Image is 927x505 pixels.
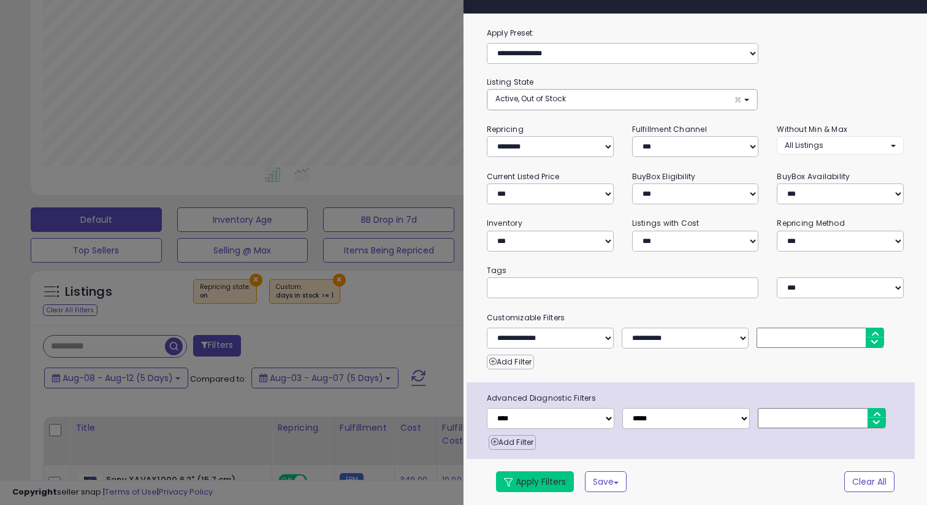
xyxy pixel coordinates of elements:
button: All Listings [777,136,904,154]
small: BuyBox Availability [777,171,850,182]
small: Tags [478,264,913,277]
small: Repricing [487,124,524,134]
small: Listing State [487,77,534,87]
button: Add Filter [489,435,536,450]
button: Apply Filters [496,471,574,492]
small: Fulfillment Channel [632,124,707,134]
small: Repricing Method [777,218,845,228]
span: × [734,93,742,106]
small: Without Min & Max [777,124,847,134]
span: All Listings [785,140,823,150]
small: Inventory [487,218,522,228]
button: Save [585,471,627,492]
span: Advanced Diagnostic Filters [478,391,915,405]
small: Current Listed Price [487,171,559,182]
small: Customizable Filters [478,311,913,325]
small: BuyBox Eligibility [632,171,696,182]
small: Listings with Cost [632,218,700,228]
label: Apply Preset: [478,26,913,40]
button: Active, Out of Stock × [487,90,757,110]
button: Clear All [844,471,895,492]
button: Add Filter [487,355,534,369]
span: Active, Out of Stock [495,93,566,104]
